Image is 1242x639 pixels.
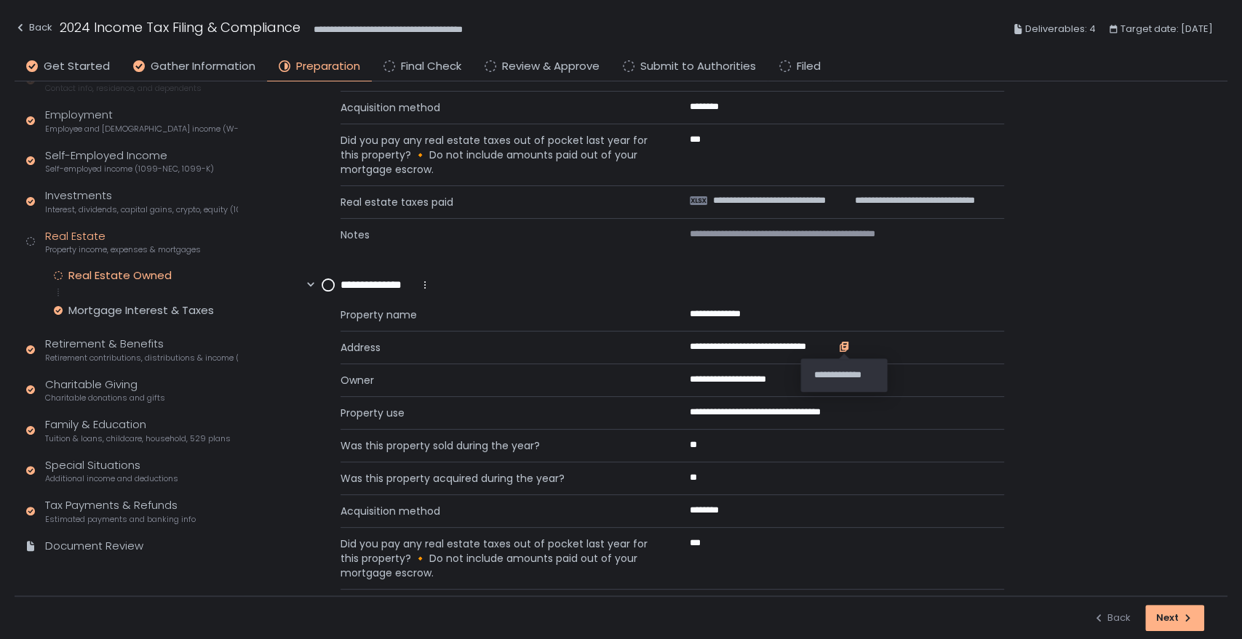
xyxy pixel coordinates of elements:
[640,58,756,75] span: Submit to Authorities
[15,19,52,36] div: Back
[45,433,231,444] span: Tuition & loans, childcare, household, 529 plans
[341,195,655,209] span: Real estate taxes paid
[296,58,360,75] span: Preparation
[341,340,655,355] span: Address
[1093,611,1131,624] div: Back
[341,373,655,387] span: Owner
[341,536,655,580] span: Did you pay any real estate taxes out of pocket last year for this property? 🔸 Do not include amo...
[68,303,214,318] div: Mortgage Interest & Taxes
[1120,20,1213,38] span: Target date: [DATE]
[45,83,202,94] span: Contact info, residence, and dependents
[1145,605,1204,631] button: Next
[45,353,238,363] span: Retirement contributions, distributions & income (1099-R, 5498)
[341,308,655,322] span: Property name
[45,377,165,404] div: Charitable Giving
[45,148,214,175] div: Self-Employed Income
[341,438,655,453] span: Was this property sold during the year?
[45,244,201,255] span: Property income, expenses & mortgages
[502,58,600,75] span: Review & Approve
[45,188,238,215] div: Investments
[45,417,231,444] div: Family & Education
[45,124,238,134] span: Employee and [DEMOGRAPHIC_DATA] income (W-2s)
[44,58,110,75] span: Get Started
[45,393,165,403] span: Charitable donations and gifts
[341,471,655,486] span: Was this property acquired during the year?
[341,504,655,518] span: Acquisition method
[401,58,461,75] span: Final Check
[45,204,238,215] span: Interest, dividends, capital gains, crypto, equity (1099s, K-1s)
[45,457,178,485] div: Special Situations
[68,268,172,283] div: Real Estate Owned
[45,514,196,525] span: Estimated payments and banking info
[45,228,201,256] div: Real Estate
[45,538,143,555] div: Document Review
[1156,611,1193,624] div: Next
[45,107,238,134] div: Employment
[15,17,52,41] button: Back
[60,17,300,37] h1: 2024 Income Tax Filing & Compliance
[341,133,655,177] span: Did you pay any real estate taxes out of pocket last year for this property? 🔸 Do not include amo...
[45,473,178,484] span: Additional income and deductions
[45,336,238,363] div: Retirement & Benefits
[341,406,655,420] span: Property use
[45,164,214,174] span: Self-employed income (1099-NEC, 1099-K)
[797,58,821,75] span: Filed
[151,58,255,75] span: Gather Information
[1025,20,1096,38] span: Deliverables: 4
[341,100,655,115] span: Acquisition method
[1093,605,1131,631] button: Back
[45,497,196,525] div: Tax Payments & Refunds
[341,228,655,242] span: Notes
